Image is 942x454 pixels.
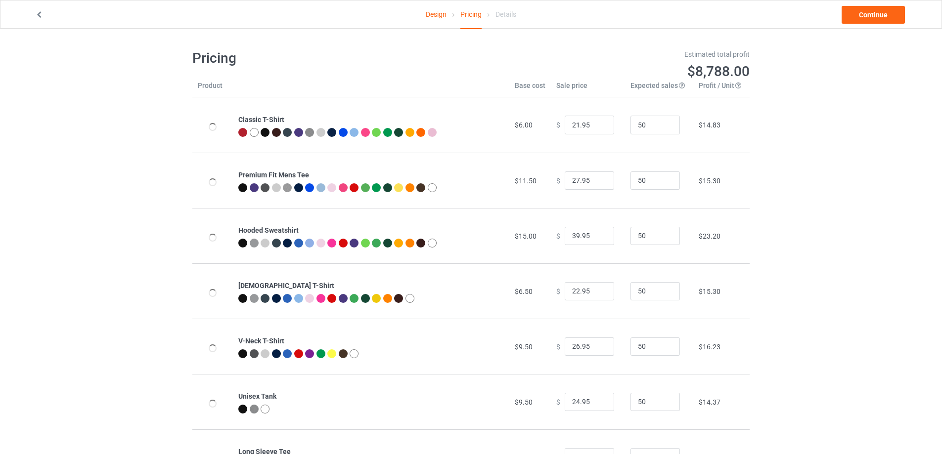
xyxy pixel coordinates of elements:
a: Continue [842,6,905,24]
span: $14.37 [699,398,720,406]
span: $8,788.00 [687,63,750,80]
span: $6.50 [515,288,533,295]
th: Profit / Unit [693,81,750,97]
span: $ [556,232,560,240]
b: V-Neck T-Shirt [238,337,284,345]
div: Estimated total profit [478,49,750,59]
span: $ [556,176,560,184]
b: [DEMOGRAPHIC_DATA] T-Shirt [238,282,334,289]
span: $15.30 [699,177,720,185]
span: $11.50 [515,177,537,185]
th: Expected sales [625,81,693,97]
b: Hooded Sweatshirt [238,226,299,234]
span: $15.00 [515,232,537,240]
th: Product [192,81,233,97]
a: Design [426,0,447,28]
span: $9.50 [515,343,533,351]
th: Base cost [509,81,551,97]
b: Premium Fit Mens Tee [238,171,309,179]
img: heather_texture.png [305,128,314,137]
div: Details [495,0,516,28]
th: Sale price [551,81,625,97]
span: $ [556,121,560,129]
b: Unisex Tank [238,392,276,400]
span: $ [556,398,560,406]
span: $6.00 [515,121,533,129]
span: $15.30 [699,288,720,295]
span: $9.50 [515,398,533,406]
div: Pricing [460,0,482,29]
img: heather_texture.png [283,183,292,192]
h1: Pricing [192,49,464,67]
span: $14.83 [699,121,720,129]
b: Classic T-Shirt [238,116,284,124]
span: $23.20 [699,232,720,240]
span: $16.23 [699,343,720,351]
span: $ [556,287,560,295]
img: heather_texture.png [250,405,259,413]
span: $ [556,342,560,350]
